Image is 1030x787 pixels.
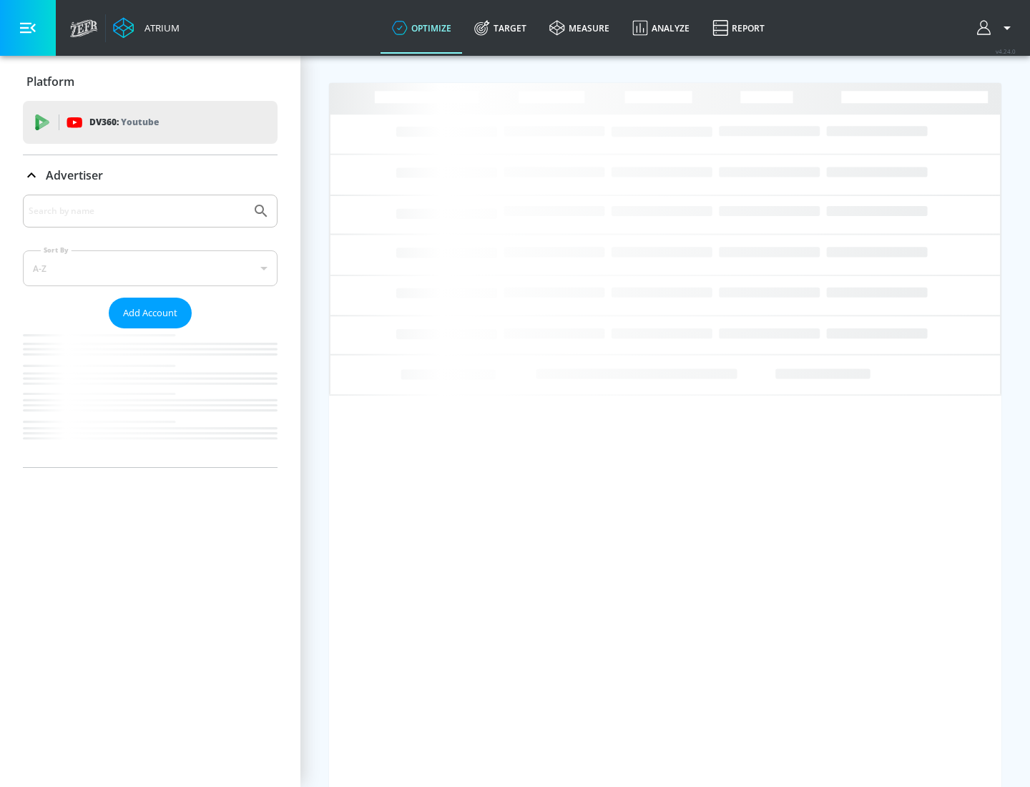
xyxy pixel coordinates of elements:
a: Analyze [621,2,701,54]
span: Add Account [123,305,177,321]
div: Platform [23,62,278,102]
div: Advertiser [23,155,278,195]
a: Atrium [113,17,180,39]
a: measure [538,2,621,54]
a: Report [701,2,776,54]
span: v 4.24.0 [996,47,1016,55]
label: Sort By [41,245,72,255]
input: Search by name [29,202,245,220]
div: DV360: Youtube [23,101,278,144]
div: Advertiser [23,195,278,467]
p: Youtube [121,114,159,129]
p: DV360: [89,114,159,130]
button: Add Account [109,298,192,328]
div: Atrium [139,21,180,34]
p: Advertiser [46,167,103,183]
a: Target [463,2,538,54]
nav: list of Advertiser [23,328,278,467]
a: optimize [381,2,463,54]
div: A-Z [23,250,278,286]
p: Platform [26,74,74,89]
